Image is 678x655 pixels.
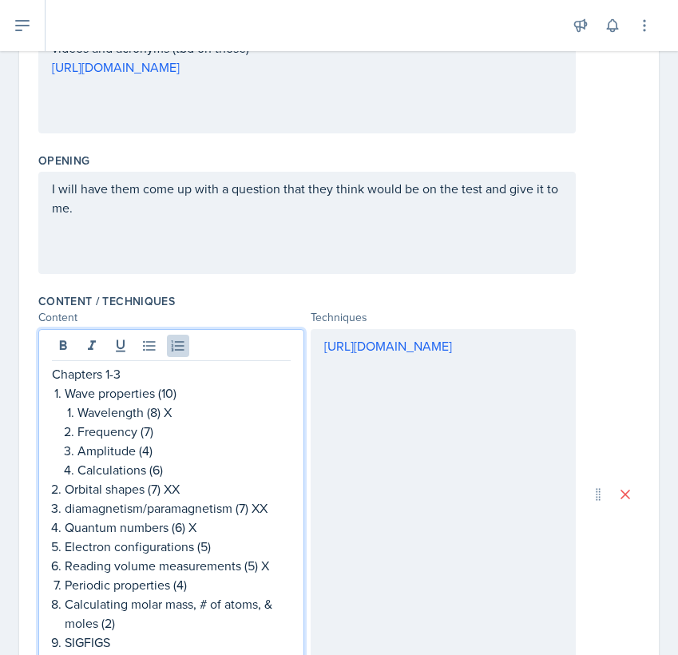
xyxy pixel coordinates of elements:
a: [URL][DOMAIN_NAME] [52,58,180,76]
p: Amplitude (4) [77,441,291,460]
p: Electron configurations (5) [65,537,291,556]
p: I will have them come up with a question that they think would be on the test and give it to me. [52,179,562,217]
div: Content [38,309,304,326]
label: Content / Techniques [38,293,175,309]
p: Calculating molar mass, # of atoms, & moles (2) [65,594,291,633]
label: Opening [38,153,89,169]
p: Reading volume measurements (5) X [65,556,291,575]
p: Quantum numbers (6) X [65,518,291,537]
p: Chapters 1-3 [52,364,291,383]
p: diamagnetism/paramagnetism (7) XX [65,498,291,518]
p: Wavelength (8) X [77,403,291,422]
p: Periodic properties (4) [65,575,291,594]
p: Calculations (6) [77,460,291,479]
p: Orbital shapes (7) XX [65,479,291,498]
p: Wave properties (10) [65,383,291,403]
a: [URL][DOMAIN_NAME] [324,337,452,355]
p: Frequency (7) [77,422,291,441]
div: Techniques [311,309,577,326]
p: SIGFIGS [65,633,291,652]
